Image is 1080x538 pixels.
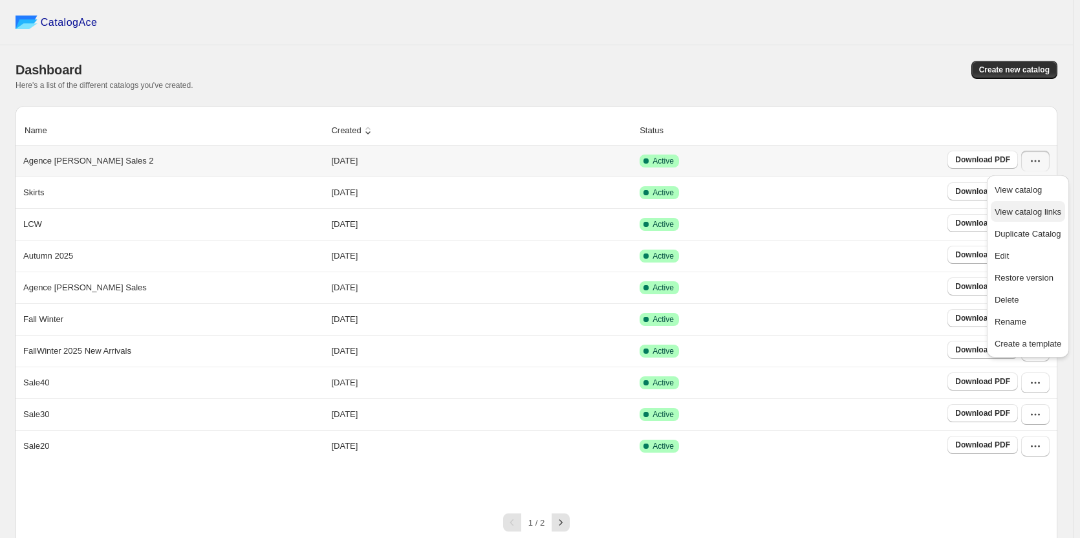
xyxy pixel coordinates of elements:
p: Skirts [23,186,45,199]
a: Download PDF [947,404,1018,422]
span: Active [653,156,674,166]
span: Active [653,314,674,325]
span: View catalog links [995,207,1061,217]
span: 1 / 2 [528,518,545,528]
span: Download PDF [955,281,1010,292]
span: Active [653,188,674,198]
span: Download PDF [955,408,1010,418]
p: Sale40 [23,376,49,389]
span: Active [653,283,674,293]
td: [DATE] [327,398,636,430]
span: Download PDF [955,155,1010,165]
span: Create a template [995,339,1061,349]
p: Autumn 2025 [23,250,73,263]
td: [DATE] [327,303,636,335]
span: Download PDF [955,345,1010,355]
span: Active [653,251,674,261]
span: Active [653,219,674,230]
span: Create new catalog [979,65,1050,75]
button: Create new catalog [971,61,1057,79]
span: Download PDF [955,250,1010,260]
span: Dashboard [16,63,82,77]
a: Download PDF [947,436,1018,454]
a: Download PDF [947,214,1018,232]
span: Active [653,441,674,451]
span: Here's a list of the different catalogs you've created. [16,81,193,90]
span: Download PDF [955,313,1010,323]
td: [DATE] [327,240,636,272]
span: Duplicate Catalog [995,229,1061,239]
span: Download PDF [955,440,1010,450]
td: [DATE] [327,335,636,367]
a: Download PDF [947,372,1018,391]
p: Fall Winter [23,313,63,326]
p: Agence [PERSON_NAME] Sales 2 [23,155,154,167]
a: Download PDF [947,182,1018,200]
p: Sale30 [23,408,49,421]
span: Restore version [995,273,1053,283]
p: FallWinter 2025 New Arrivals [23,345,131,358]
td: [DATE] [327,367,636,398]
p: Agence [PERSON_NAME] Sales [23,281,147,294]
a: Download PDF [947,151,1018,169]
span: Download PDF [955,186,1010,197]
button: Created [329,118,376,143]
td: [DATE] [327,177,636,208]
a: Download PDF [947,246,1018,264]
span: Active [653,378,674,388]
span: Rename [995,317,1026,327]
td: [DATE] [327,208,636,240]
td: [DATE] [327,272,636,303]
td: [DATE] [327,145,636,177]
span: CatalogAce [41,16,98,29]
button: Status [638,118,678,143]
span: Delete [995,295,1019,305]
span: Edit [995,251,1009,261]
span: Active [653,346,674,356]
span: View catalog [995,185,1042,195]
span: Download PDF [955,218,1010,228]
span: Active [653,409,674,420]
td: [DATE] [327,430,636,462]
button: Name [23,118,62,143]
p: LCW [23,218,42,231]
a: Download PDF [947,277,1018,296]
a: Download PDF [947,309,1018,327]
p: Sale20 [23,440,49,453]
img: catalog ace [16,16,38,29]
span: Download PDF [955,376,1010,387]
a: Download PDF [947,341,1018,359]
